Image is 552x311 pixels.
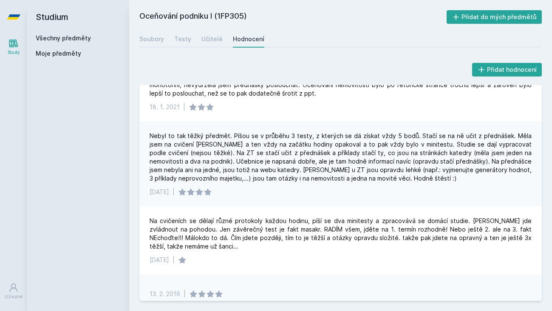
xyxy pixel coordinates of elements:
[183,103,185,111] div: |
[447,10,542,24] button: Přidat do mých předmětů
[139,31,164,48] a: Soubory
[472,63,542,76] button: Přidat hodnocení
[201,31,223,48] a: Učitelé
[201,35,223,43] div: Učitelé
[2,34,25,60] a: Study
[150,290,180,298] div: 13. 2. 2016
[150,217,532,251] div: Na cvičeních se dělají různé protokoly každou hodinu, píší se dva minitesty a zpracovává se domác...
[36,49,81,58] span: Moje předměty
[174,35,191,43] div: Testy
[150,132,532,183] div: Nebyl to tak těžký předmět. Píšou se v průběhu 3 testy, z kterých se dá získat vždy 5 bodů. Stačí...
[174,31,191,48] a: Testy
[139,10,447,24] h2: Oceňování podniku I (1FP305)
[233,31,264,48] a: Hodnocení
[150,103,180,111] div: 18. 1. 2021
[8,49,20,56] div: Study
[150,256,169,264] div: [DATE]
[150,188,169,196] div: [DATE]
[233,35,264,43] div: Hodnocení
[184,290,186,298] div: |
[36,34,91,42] a: Všechny předměty
[173,188,175,196] div: |
[173,256,175,264] div: |
[2,278,25,304] a: Uživatel
[5,294,23,300] div: Uživatel
[139,35,164,43] div: Soubory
